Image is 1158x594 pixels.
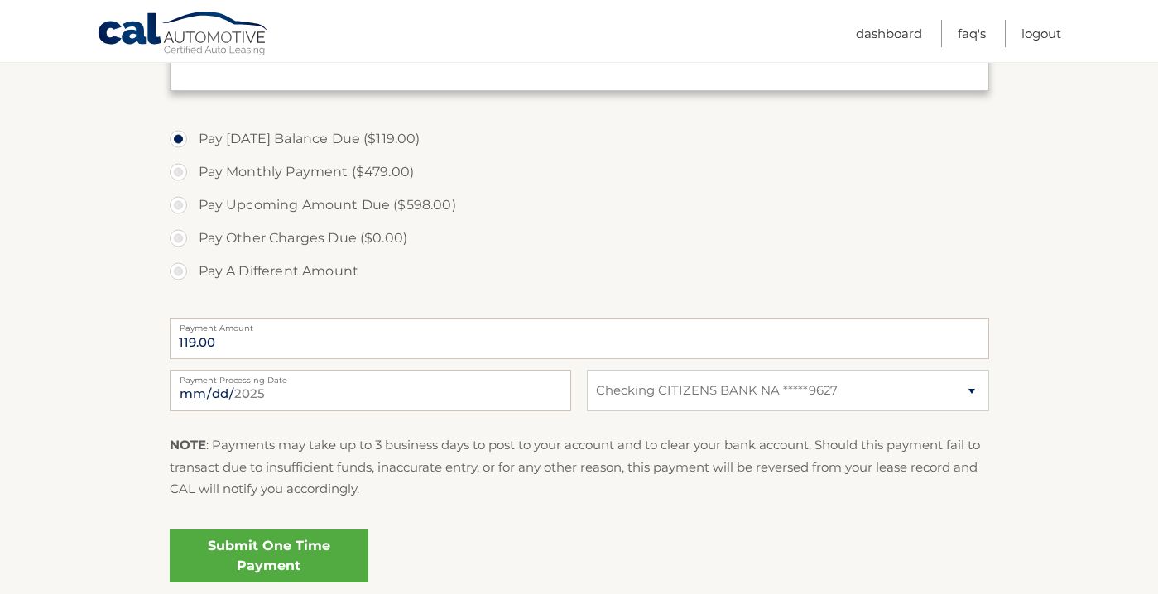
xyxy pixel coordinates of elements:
[170,318,989,331] label: Payment Amount
[170,222,989,255] label: Pay Other Charges Due ($0.00)
[170,370,571,383] label: Payment Processing Date
[856,20,922,47] a: Dashboard
[170,529,368,582] a: Submit One Time Payment
[170,370,571,411] input: Payment Date
[170,156,989,189] label: Pay Monthly Payment ($479.00)
[958,20,986,47] a: FAQ's
[1021,20,1061,47] a: Logout
[170,318,989,359] input: Payment Amount
[170,122,989,156] label: Pay [DATE] Balance Due ($119.00)
[170,255,989,288] label: Pay A Different Amount
[97,11,271,59] a: Cal Automotive
[170,189,989,222] label: Pay Upcoming Amount Due ($598.00)
[170,437,206,453] strong: NOTE
[170,434,989,500] p: : Payments may take up to 3 business days to post to your account and to clear your bank account....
